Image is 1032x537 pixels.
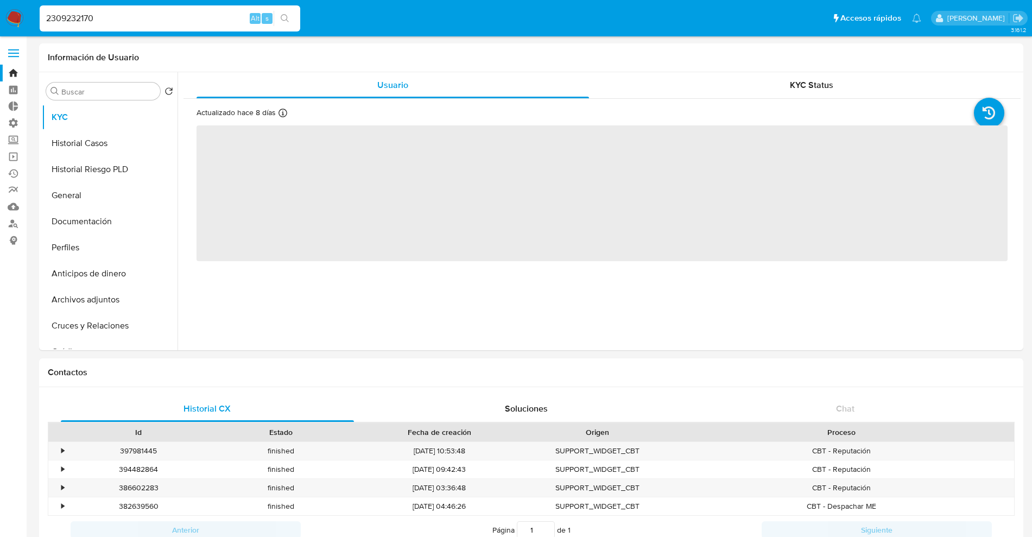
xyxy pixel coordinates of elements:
[210,497,352,515] div: finished
[42,209,178,235] button: Documentación
[669,497,1014,515] div: CBT - Despachar ME
[40,11,300,26] input: Buscar usuario o caso...
[947,13,1009,23] p: santiago.sgreco@mercadolibre.com
[42,287,178,313] button: Archivos adjuntos
[61,464,64,475] div: •
[527,460,669,478] div: SUPPORT_WIDGET_CBT
[61,446,64,456] div: •
[42,130,178,156] button: Historial Casos
[183,402,231,415] span: Historial CX
[669,442,1014,460] div: CBT - Reputación
[67,479,210,497] div: 386602283
[61,501,64,511] div: •
[527,479,669,497] div: SUPPORT_WIDGET_CBT
[164,87,173,99] button: Volver al orden por defecto
[505,402,548,415] span: Soluciones
[67,497,210,515] div: 382639560
[210,460,352,478] div: finished
[42,339,178,365] button: Créditos
[527,497,669,515] div: SUPPORT_WIDGET_CBT
[197,125,1008,261] span: ‌
[840,12,901,24] span: Accesos rápidos
[352,479,527,497] div: [DATE] 03:36:48
[265,13,269,23] span: s
[42,235,178,261] button: Perfiles
[61,483,64,493] div: •
[836,402,854,415] span: Chat
[210,479,352,497] div: finished
[42,156,178,182] button: Historial Riesgo PLD
[676,427,1006,438] div: Proceso
[360,427,519,438] div: Fecha de creación
[274,11,296,26] button: search-icon
[42,313,178,339] button: Cruces y Relaciones
[217,427,344,438] div: Estado
[50,87,59,96] button: Buscar
[377,79,408,91] span: Usuario
[568,525,571,535] span: 1
[61,87,156,97] input: Buscar
[48,52,139,63] h1: Información de Usuario
[352,497,527,515] div: [DATE] 04:46:26
[352,442,527,460] div: [DATE] 10:53:48
[210,442,352,460] div: finished
[75,427,202,438] div: Id
[669,460,1014,478] div: CBT - Reputación
[42,104,178,130] button: KYC
[197,108,276,118] p: Actualizado hace 8 días
[42,261,178,287] button: Anticipos de dinero
[42,182,178,209] button: General
[352,460,527,478] div: [DATE] 09:42:43
[912,14,921,23] a: Notificaciones
[790,79,833,91] span: KYC Status
[1012,12,1024,24] a: Salir
[67,460,210,478] div: 394482864
[527,442,669,460] div: SUPPORT_WIDGET_CBT
[48,367,1015,378] h1: Contactos
[669,479,1014,497] div: CBT - Reputación
[251,13,259,23] span: Alt
[534,427,661,438] div: Origen
[67,442,210,460] div: 397981445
